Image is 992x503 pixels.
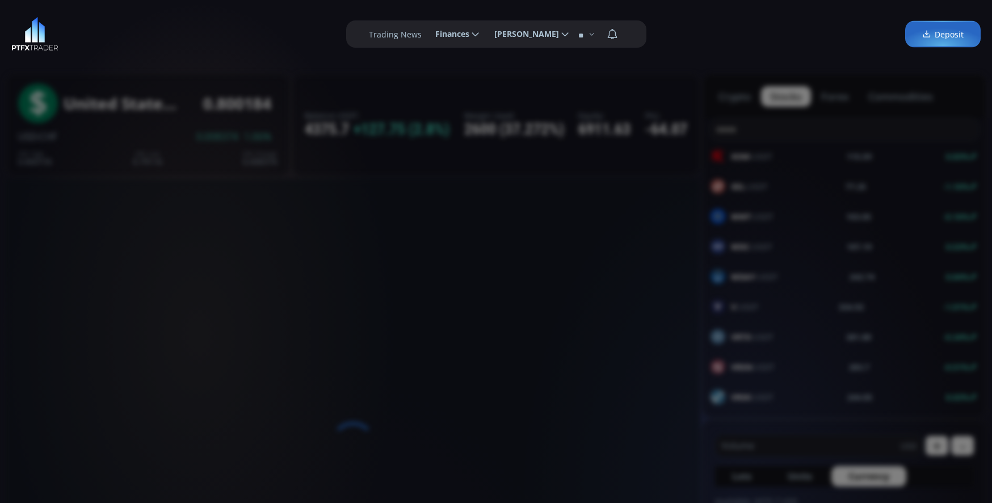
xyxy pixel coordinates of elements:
[369,28,422,40] label: Trading News
[486,23,559,45] span: [PERSON_NAME]
[905,21,981,48] a: Deposit
[427,23,469,45] span: Finances
[922,28,964,40] span: Deposit
[11,17,58,51] img: LOGO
